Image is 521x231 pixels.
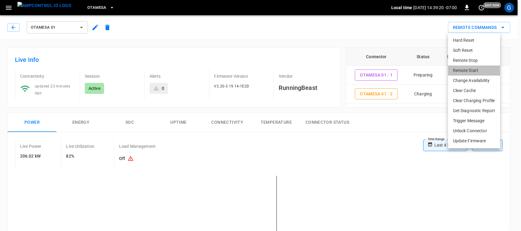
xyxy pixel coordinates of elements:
[448,86,500,96] li: Clear Cache
[448,45,500,55] li: Soft Reset
[448,136,500,146] li: Update Firmware
[448,116,500,126] li: Trigger Message
[448,126,500,136] li: Unlock Connector
[448,96,500,106] li: Clear Charging Profile
[448,76,500,86] li: Change Availability
[448,66,500,76] li: Remote Start
[448,35,500,45] li: Hard Reset
[448,55,500,66] li: Remote Stop
[448,106,500,116] li: Get Diagnostic Report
